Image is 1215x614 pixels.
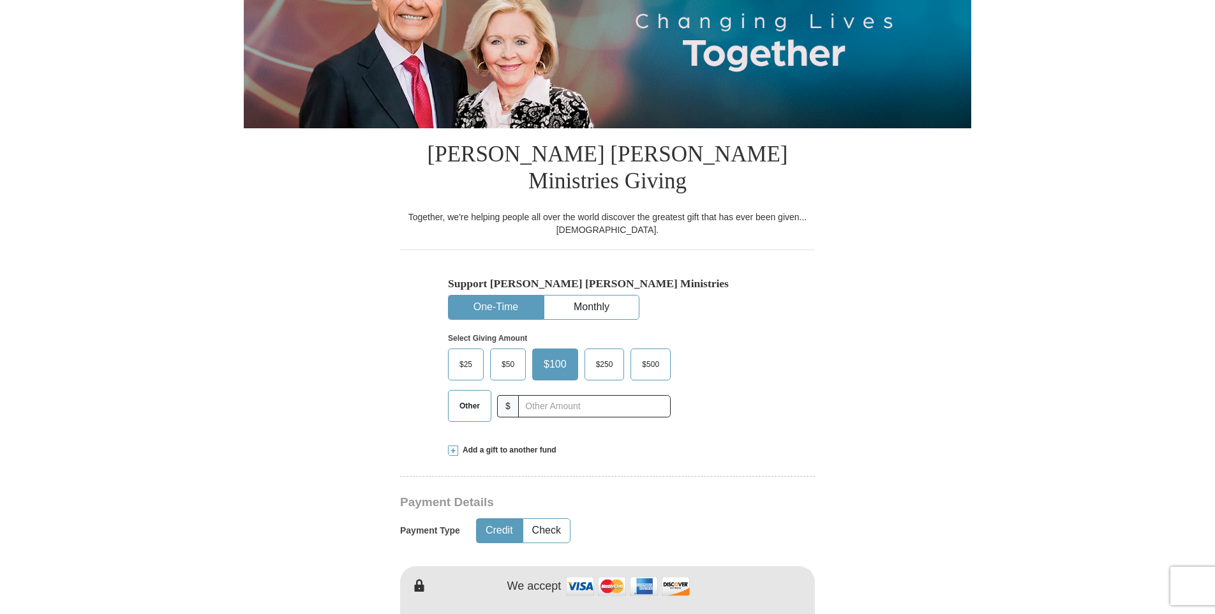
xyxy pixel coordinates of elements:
div: Together, we're helping people all over the world discover the greatest gift that has ever been g... [400,211,815,236]
span: $50 [495,355,521,374]
span: $250 [590,355,620,374]
h5: Payment Type [400,525,460,536]
button: One-Time [449,296,543,319]
img: credit cards accepted [564,573,692,600]
button: Monthly [544,296,639,319]
span: $500 [636,355,666,374]
span: $25 [453,355,479,374]
span: Other [453,396,486,416]
h4: We accept [507,580,562,594]
button: Credit [477,519,522,543]
h3: Payment Details [400,495,726,510]
span: $100 [537,355,573,374]
h1: [PERSON_NAME] [PERSON_NAME] Ministries Giving [400,128,815,211]
span: $ [497,395,519,417]
strong: Select Giving Amount [448,334,527,343]
h5: Support [PERSON_NAME] [PERSON_NAME] Ministries [448,277,767,290]
span: Add a gift to another fund [458,445,556,456]
button: Check [523,519,570,543]
input: Other Amount [518,395,671,417]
